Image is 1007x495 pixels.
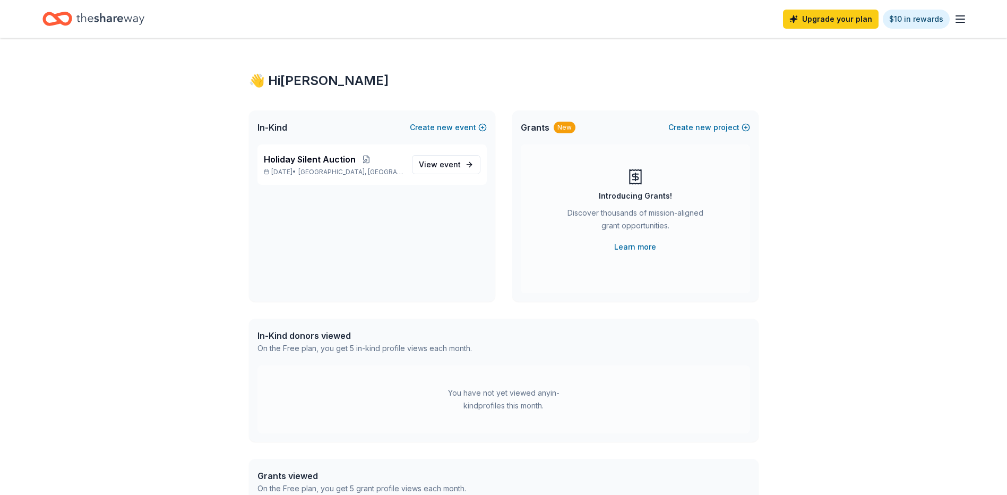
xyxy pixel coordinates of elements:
span: new [437,121,453,134]
span: Grants [521,121,549,134]
a: Learn more [614,241,656,253]
span: event [440,160,461,169]
div: On the Free plan, you get 5 in-kind profile views each month. [257,342,472,355]
div: 👋 Hi [PERSON_NAME] [249,72,759,89]
a: Upgrade your plan [783,10,879,29]
a: View event [412,155,480,174]
a: $10 in rewards [883,10,950,29]
a: Home [42,6,144,31]
span: In-Kind [257,121,287,134]
div: Discover thousands of mission-aligned grant opportunities. [563,207,708,236]
span: Holiday Silent Auction [264,153,356,166]
div: On the Free plan, you get 5 grant profile views each month. [257,482,466,495]
div: You have not yet viewed any in-kind profiles this month. [437,387,570,412]
div: Grants viewed [257,470,466,482]
div: In-Kind donors viewed [257,329,472,342]
button: Createnewproject [668,121,750,134]
div: New [554,122,575,133]
p: [DATE] • [264,168,403,176]
div: Introducing Grants! [599,190,672,202]
span: [GEOGRAPHIC_DATA], [GEOGRAPHIC_DATA] [298,168,403,176]
button: Createnewevent [410,121,487,134]
span: View [419,158,461,171]
span: new [695,121,711,134]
